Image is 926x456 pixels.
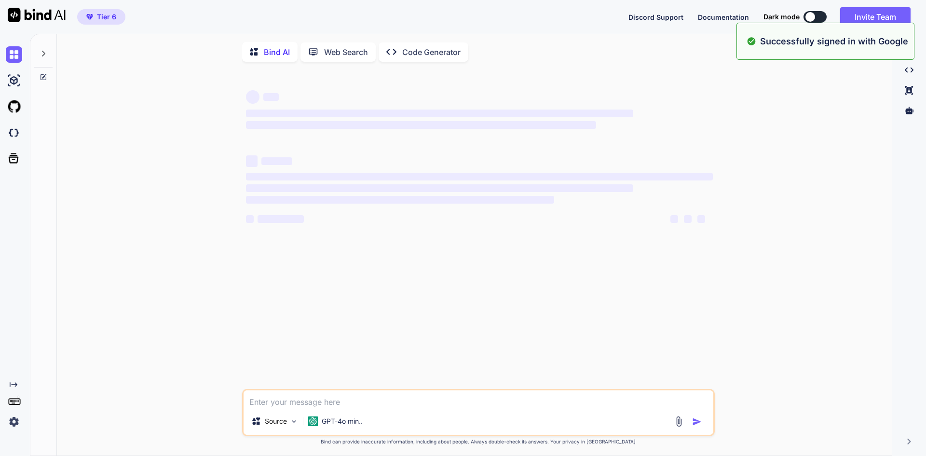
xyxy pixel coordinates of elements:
[628,13,683,21] span: Discord Support
[246,121,596,129] span: ‌
[258,215,304,223] span: ‌
[86,14,93,20] img: premium
[264,46,290,58] p: Bind AI
[77,9,125,25] button: premiumTier 6
[840,7,911,27] button: Invite Team
[97,12,116,22] span: Tier 6
[246,90,259,104] span: ‌
[692,417,702,427] img: icon
[246,155,258,167] span: ‌
[290,417,298,426] img: Pick Models
[308,416,318,426] img: GPT-4o mini
[670,215,678,223] span: ‌
[265,416,287,426] p: Source
[684,215,692,223] span: ‌
[246,196,554,204] span: ‌
[246,110,633,117] span: ‌
[246,215,254,223] span: ‌
[698,13,749,21] span: Documentation
[760,35,908,48] p: Successfully signed in with Google
[324,46,368,58] p: Web Search
[8,8,66,22] img: Bind AI
[6,98,22,115] img: githubLight
[697,215,705,223] span: ‌
[242,438,715,445] p: Bind can provide inaccurate information, including about people. Always double-check its answers....
[6,414,22,430] img: settings
[246,173,713,180] span: ‌
[402,46,461,58] p: Code Generator
[261,157,292,165] span: ‌
[628,12,683,22] button: Discord Support
[6,124,22,141] img: darkCloudIdeIcon
[6,72,22,89] img: ai-studio
[322,416,363,426] p: GPT-4o min..
[763,12,800,22] span: Dark mode
[698,12,749,22] button: Documentation
[246,184,633,192] span: ‌
[263,93,279,101] span: ‌
[747,35,756,48] img: alert
[673,416,684,427] img: attachment
[6,46,22,63] img: chat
